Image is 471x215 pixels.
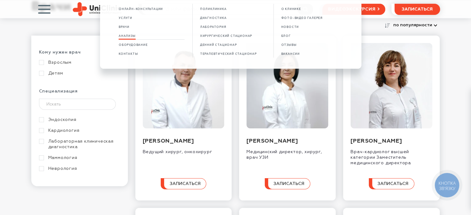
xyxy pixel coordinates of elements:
[39,166,119,171] a: Неврология
[246,144,328,160] div: Медицинский директор, хирург, врач УЗИ
[119,52,138,56] span: Контакты
[369,178,414,189] button: записаться
[281,43,297,47] span: ОТЗЫВЫ
[281,24,299,30] a: НОВОСТИ
[119,7,163,11] span: Онлайн-консультации
[143,138,194,144] a: [PERSON_NAME]
[200,51,257,57] a: Терапевтический стационар
[119,24,129,30] a: Врачи
[119,33,136,39] a: Анализы
[119,15,132,21] a: Услуги
[39,139,119,150] a: Лабораторная клиническая диагностика
[119,43,148,47] span: Оборудование
[169,182,200,186] span: записаться
[39,117,119,123] a: Эндоскопия
[39,49,120,60] div: Кому нужен врач
[351,144,432,166] div: Врач-кардиолог высшей категории Заместитель медицинского директора
[246,138,298,144] a: [PERSON_NAME]
[281,6,301,12] a: О КЛИНИКЕ
[392,21,440,29] button: по популярности
[73,2,121,16] img: Site
[39,128,119,133] a: Кардиология
[351,138,402,144] a: [PERSON_NAME]
[39,99,116,110] input: Искать
[281,51,300,57] a: ВАКАНСИИ
[200,52,257,56] span: Терапевтический стационар
[281,25,299,29] span: НОВОСТИ
[143,144,225,155] div: Ведущий хирург, онкохирург
[265,178,310,189] button: записаться
[161,178,206,189] button: записаться
[200,33,252,39] a: Хирургический стационар
[200,42,237,48] a: Денний стационар
[281,15,323,21] a: ФОТО-ВИДЕО ГАЛЕРЕЯ
[119,6,163,12] a: Онлайн-консультации
[119,42,148,48] a: Оборудование
[246,43,328,128] img: Смирнова Дарья Александровна
[402,7,433,11] span: записаться
[119,34,136,38] span: Анализы
[200,6,227,12] a: Поликлиника
[200,24,226,30] a: Лаборатория
[281,16,323,20] span: ФОТО-ВИДЕО ГАЛЕРЕЯ
[39,60,119,65] a: Взрослым
[200,15,227,21] a: Диагностика
[273,182,304,186] span: записаться
[200,16,227,20] span: Диагностика
[143,43,225,128] img: Захарчук Александр Валентинович
[119,51,138,57] a: Контакты
[39,88,120,99] div: Специализация
[281,7,301,11] span: О КЛИНИКЕ
[281,34,291,38] span: БЛОГ
[377,182,408,186] span: записаться
[200,43,237,47] span: Денний стационар
[119,25,129,29] span: Врачи
[119,16,132,20] span: Услуги
[200,34,252,38] span: Хирургический стационар
[438,180,456,191] span: КНОПКА ЗВ'ЯЗКУ
[281,42,297,48] a: ОТЗЫВЫ
[200,7,227,11] span: Поликлиника
[39,71,119,76] a: Детям
[281,33,291,39] a: БЛОГ
[351,43,432,128] img: Назарова Инна Леонидовна
[200,25,226,29] span: Лаборатория
[39,155,119,161] a: Маммология
[395,4,440,15] button: записаться
[281,52,300,56] span: ВАКАНСИИ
